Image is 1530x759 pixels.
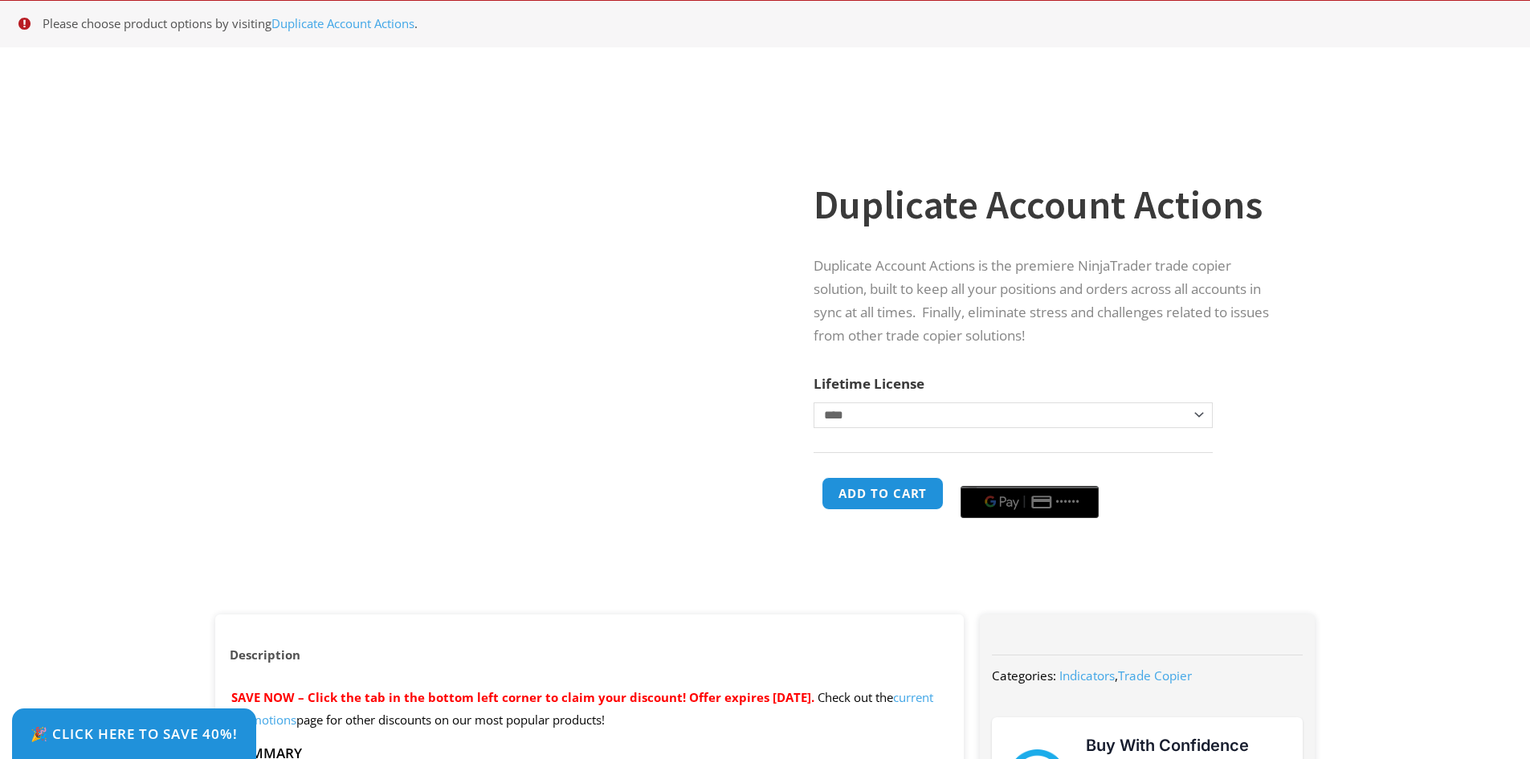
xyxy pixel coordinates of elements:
p: Duplicate Account Actions is the premiere NinjaTrader trade copier solution, built to keep all yo... [814,255,1283,348]
h1: Duplicate Account Actions [814,177,1283,233]
a: 🎉 Click Here to save 40%! [12,708,256,759]
button: Add to cart [822,477,944,510]
a: Description [215,639,315,671]
iframe: Secure payment input frame [957,475,1102,476]
span: SAVE NOW – Click the tab in the bottom left corner to claim your discount! Offer expires [DATE]. [231,689,814,705]
a: Indicators [1059,667,1115,684]
li: Please choose product options by visiting . [43,13,1507,35]
button: Buy with GPay [961,486,1099,518]
span: Categories: [992,667,1056,684]
a: Trade Copier [1118,667,1192,684]
p: Check out the page for other discounts on our most popular products! [231,687,949,732]
label: Lifetime License [814,374,924,393]
span: , [1059,667,1192,684]
text: •••••• [1056,496,1080,508]
a: Duplicate Account Actions [271,15,414,31]
span: 🎉 Click Here to save 40%! [31,727,238,741]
